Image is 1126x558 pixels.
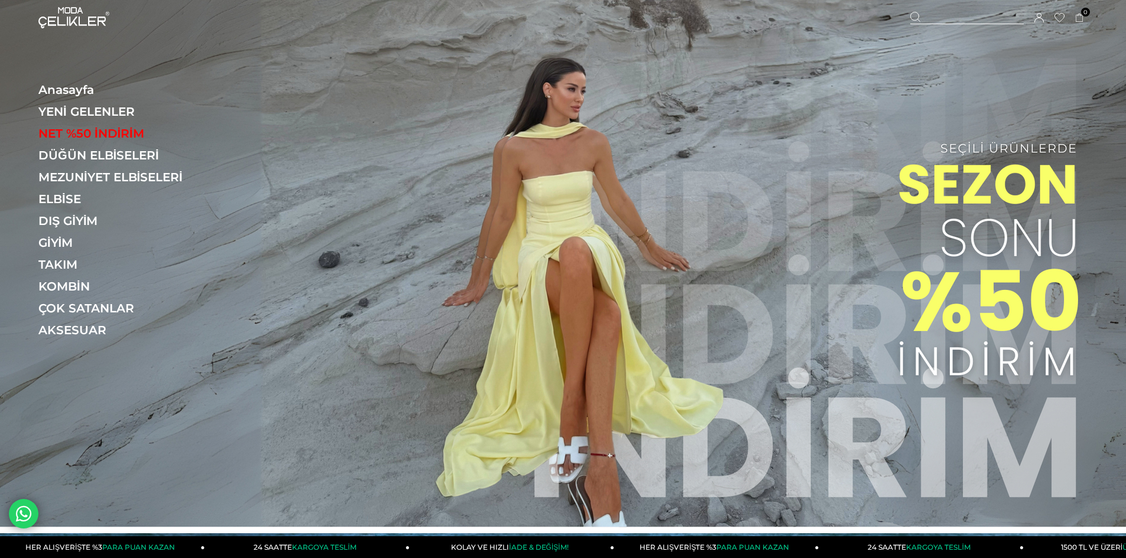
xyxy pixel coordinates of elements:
[38,236,201,250] a: GİYİM
[38,323,201,337] a: AKSESUAR
[38,148,201,162] a: DÜĞÜN ELBİSELERİ
[292,543,356,552] span: KARGOYA TESLİM
[38,170,201,184] a: MEZUNİYET ELBİSELERİ
[1075,14,1084,22] a: 0
[38,301,201,315] a: ÇOK SATANLAR
[38,192,201,206] a: ELBİSE
[906,543,970,552] span: KARGOYA TESLİM
[509,543,568,552] span: İADE & DEĞİŞİM!
[38,126,201,141] a: NET %50 İNDİRİM
[38,83,201,97] a: Anasayfa
[410,536,614,558] a: KOLAY VE HIZLIİADE & DEĞİŞİM!
[102,543,175,552] span: PARA PUAN KAZAN
[38,279,201,293] a: KOMBİN
[38,257,201,272] a: TAKIM
[205,536,410,558] a: 24 SAATTEKARGOYA TESLİM
[38,214,201,228] a: DIŞ GİYİM
[819,536,1024,558] a: 24 SAATTEKARGOYA TESLİM
[716,543,789,552] span: PARA PUAN KAZAN
[614,536,819,558] a: HER ALIŞVERİŞTE %3PARA PUAN KAZAN
[1081,8,1090,17] span: 0
[38,105,201,119] a: YENİ GELENLER
[38,7,109,28] img: logo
